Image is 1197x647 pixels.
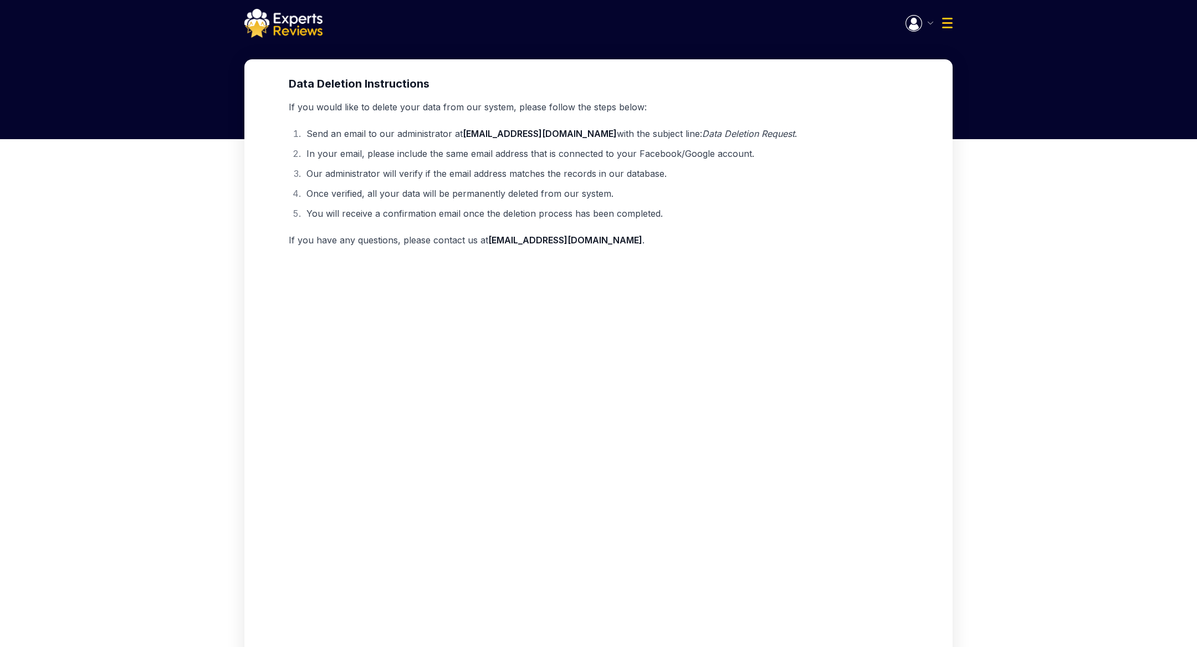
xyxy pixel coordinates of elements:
li: Send an email to our administrator at with the subject line: . [303,126,908,141]
li: In your email, please include the same email address that is connected to your Facebook/Google ac... [303,146,908,161]
img: logo [244,9,323,38]
strong: Data Deletion Instructions [289,77,429,90]
img: Menu Icon [928,22,933,24]
li: You will receive a confirmation email once the deletion process has been completed. [303,206,908,221]
li: Our administrator will verify if the email address matches the records in our database. [303,166,908,181]
strong: [EMAIL_ADDRESS][DOMAIN_NAME] [463,128,617,139]
em: Data Deletion Request [702,128,795,139]
strong: [EMAIL_ADDRESS][DOMAIN_NAME] [488,235,642,246]
li: Once verified, all your data will be permanently deleted from our system. [303,186,908,201]
img: Menu Icon [906,15,922,32]
p: If you would like to delete your data from our system, please follow the steps below: [289,99,908,115]
img: Menu Icon [942,18,953,28]
p: If you have any questions, please contact us at . [289,232,908,248]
